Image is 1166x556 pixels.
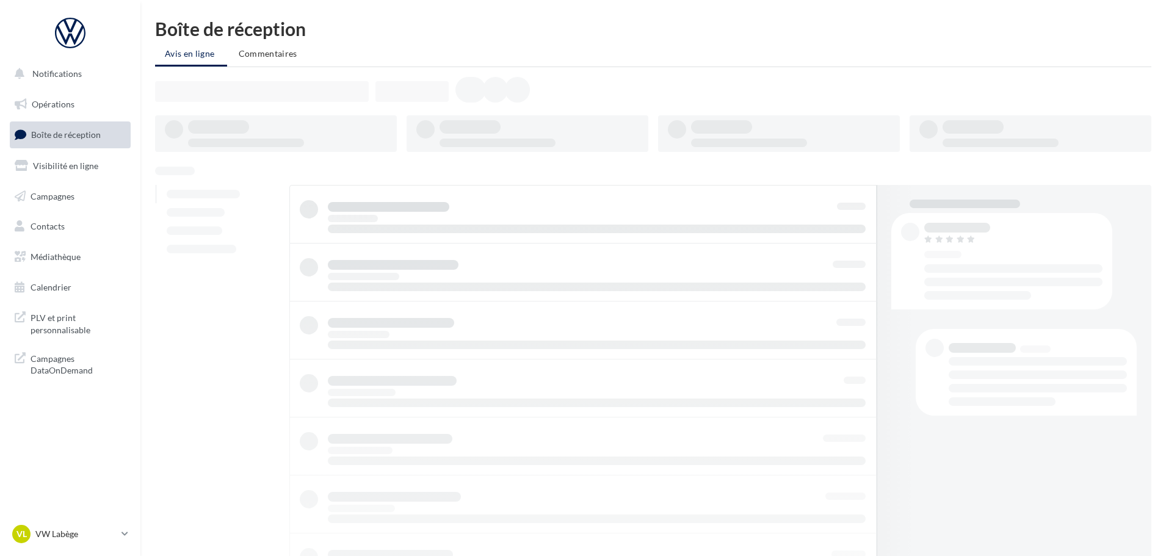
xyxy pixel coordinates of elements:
[31,129,101,140] span: Boîte de réception
[155,20,1151,38] div: Boîte de réception
[10,522,131,546] a: VL VW Labège
[31,282,71,292] span: Calendrier
[7,214,133,239] a: Contacts
[35,528,117,540] p: VW Labège
[33,161,98,171] span: Visibilité en ligne
[7,305,133,341] a: PLV et print personnalisable
[31,309,126,336] span: PLV et print personnalisable
[7,121,133,148] a: Boîte de réception
[32,68,82,79] span: Notifications
[31,221,65,231] span: Contacts
[16,528,27,540] span: VL
[7,92,133,117] a: Opérations
[239,48,297,59] span: Commentaires
[7,184,133,209] a: Campagnes
[7,153,133,179] a: Visibilité en ligne
[32,99,74,109] span: Opérations
[31,251,81,262] span: Médiathèque
[7,275,133,300] a: Calendrier
[7,345,133,381] a: Campagnes DataOnDemand
[31,190,74,201] span: Campagnes
[7,61,128,87] button: Notifications
[7,244,133,270] a: Médiathèque
[31,350,126,377] span: Campagnes DataOnDemand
